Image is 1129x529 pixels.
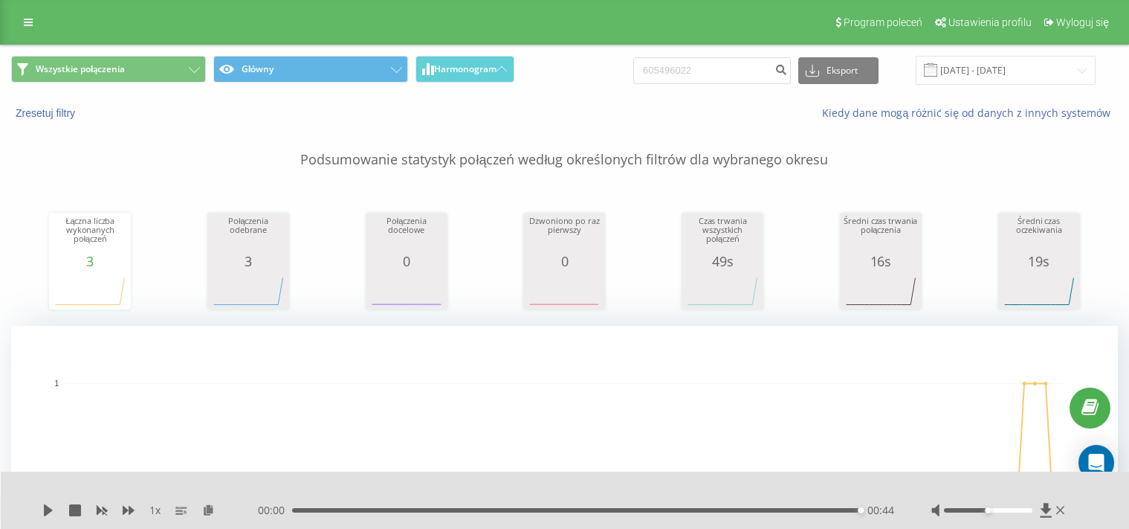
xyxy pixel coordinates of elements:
svg: A chart. [844,269,918,313]
svg: A chart. [53,269,127,313]
div: Accessibility label [858,507,864,513]
span: Program poleceń [844,16,922,28]
span: 1 x [149,503,161,518]
a: Kiedy dane mogą różnić się od danych z innych systemów [822,106,1118,120]
span: 00:44 [867,503,894,518]
svg: A chart. [369,269,444,313]
button: Wszystkie połączenia [11,56,206,83]
span: Ustawienia profilu [948,16,1032,28]
svg: A chart. [211,269,285,313]
div: 3 [211,254,285,269]
div: Open Intercom Messenger [1078,445,1114,481]
span: Harmonogram [434,64,496,74]
button: Eksport [798,57,879,84]
div: Połączenia docelowe [369,217,444,254]
svg: A chart. [527,269,601,313]
div: 0 [369,254,444,269]
p: Podsumowanie statystyk połączeń według określonych filtrów dla wybranego okresu [11,121,1118,170]
span: 00:00 [258,503,292,518]
div: 19s [1002,254,1076,269]
input: Wyszukiwanie według numeru [633,57,791,84]
div: 16s [844,254,918,269]
svg: A chart. [1002,269,1076,313]
div: Łączna liczba wykonanych połączeń [53,217,127,254]
div: Średni czas trwania połączenia [844,217,918,254]
div: Accessibility label [985,507,991,513]
button: Zresetuj filtry [11,106,83,120]
button: Harmonogram [415,56,514,83]
button: Główny [213,56,408,83]
div: 0 [527,254,601,269]
div: 3 [53,254,127,269]
svg: A chart. [685,269,760,313]
div: Czas trwania wszystkich połączeń [685,217,760,254]
div: 49s [685,254,760,269]
div: Średni czas oczekiwania [1002,217,1076,254]
span: Wszystkie połączenia [36,63,125,75]
text: 1 [54,379,59,388]
span: Wyloguj się [1056,16,1109,28]
div: Dzwoniono po raz pierwszy [527,217,601,254]
div: Połączenia odebrane [211,217,285,254]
